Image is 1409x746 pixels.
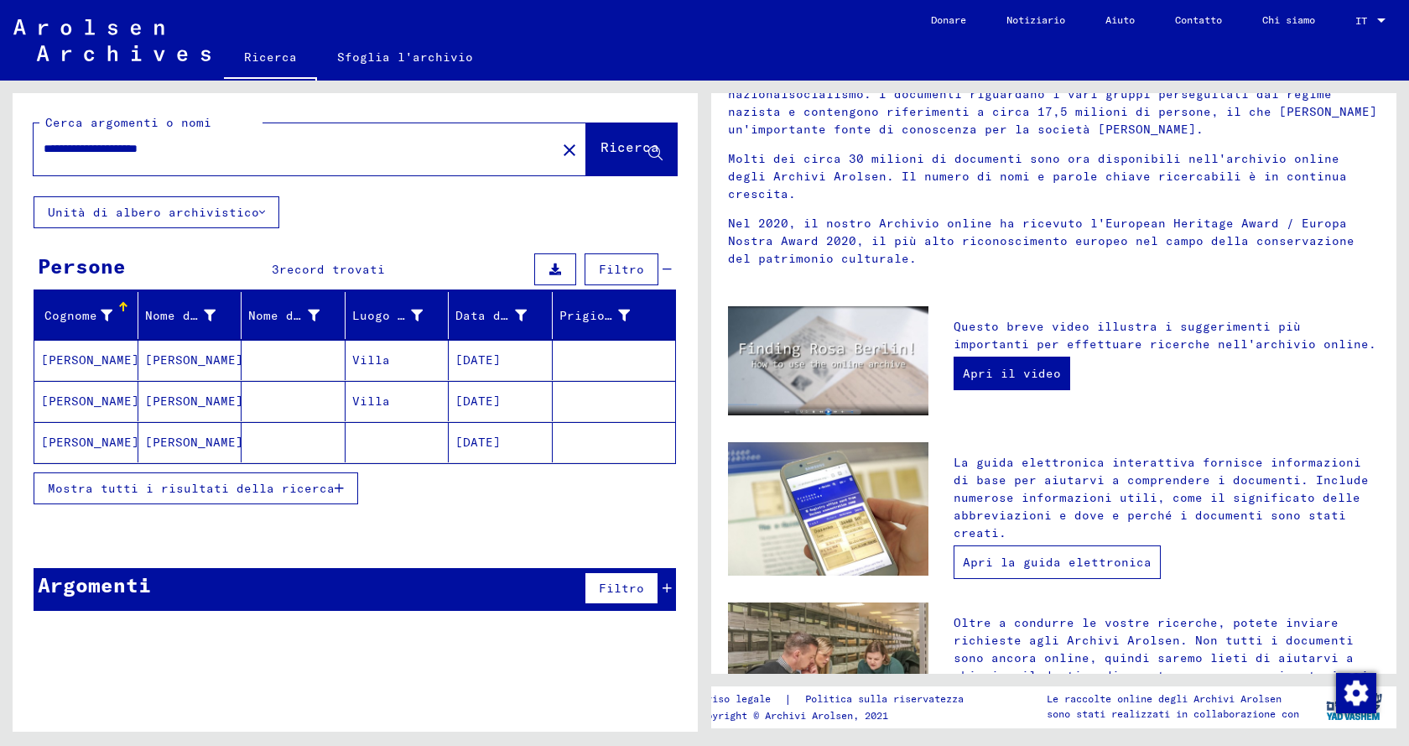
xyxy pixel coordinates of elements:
font: Donare [931,13,966,26]
font: Apri la guida elettronica [963,555,1152,570]
font: Prigioniero n. [559,308,665,323]
font: Chi siamo [1262,13,1315,26]
font: Avviso legale [694,692,771,705]
font: [DATE] [455,352,501,368]
font: record trovati [279,262,385,277]
a: Politica sulla riservatezza [792,691,984,708]
img: Modifica consenso [1336,673,1376,713]
font: Nome di battesimo [145,308,273,323]
font: Cognome [44,308,97,323]
button: Mostra tutti i risultati della ricerca [34,472,358,504]
font: Persone [38,253,126,279]
font: Contatto [1175,13,1222,26]
img: Arolsen_neg.svg [13,19,211,61]
a: Apri il video [954,357,1070,390]
font: Cerca argomenti o nomi [45,115,211,130]
font: Aiuto [1105,13,1135,26]
font: Luogo di nascita [352,308,473,323]
font: Politica sulla riservatezza [805,692,964,705]
button: Filtro [585,572,658,604]
mat-header-cell: Nome da nubile [242,292,346,339]
button: Ricerca [586,123,677,175]
font: [PERSON_NAME] [41,352,139,368]
font: Mostra tutti i risultati della ricerca [48,481,335,496]
font: Ricerca [244,50,297,65]
a: Avviso legale [694,691,784,708]
font: Ricerca [601,138,659,155]
font: [PERSON_NAME] [41,394,139,409]
img: video.jpg [728,306,928,415]
font: Nel 2020, il nostro Archivio online ha ricevuto l'European Heritage Award / Europa Nostra Award 2... [728,216,1354,266]
font: [PERSON_NAME] [145,352,243,368]
div: Cognome [41,302,138,329]
font: Filtro [599,262,644,277]
font: 3 [272,262,279,277]
font: Villa [352,394,390,409]
button: Chiaro [553,133,586,166]
font: Molti dei circa 30 milioni di documenti sono ora disponibili nell'archivio online degli Archivi A... [728,151,1347,201]
img: eguide.jpg [728,442,928,576]
div: Nome di battesimo [145,302,242,329]
font: [DATE] [455,435,501,450]
font: Villa [352,352,390,368]
a: Ricerca [224,37,317,81]
font: Notiziario [1006,13,1065,26]
font: [DATE] [455,394,501,409]
font: Copyright © Archivi Arolsen, 2021 [694,709,888,722]
a: Sfoglia l'archivio [317,37,493,77]
font: Questo breve video illustra i suggerimenti più importanti per effettuare ricerche nell'archivio o... [954,319,1376,352]
font: Argomenti [38,572,151,597]
div: Nome da nubile [248,302,345,329]
mat-icon: close [559,140,580,160]
img: inquiries.jpg [728,603,928,737]
font: Oltre a condurre le vostre ricerche, potete inviare richieste agli Archivi Arolsen. Non tutti i d... [954,615,1369,701]
font: Nome da nubile [248,308,354,323]
button: Unità di albero archivistico [34,196,279,228]
div: Modifica consenso [1335,672,1375,712]
font: | [784,691,792,707]
div: Prigioniero n. [559,302,656,329]
mat-header-cell: Cognome [34,292,138,339]
font: Filtro [599,581,644,596]
font: [PERSON_NAME] [145,394,243,409]
mat-header-cell: Luogo di nascita [346,292,450,339]
div: Luogo di nascita [352,302,449,329]
mat-header-cell: Nome di battesimo [138,292,242,339]
mat-header-cell: Prigioniero n. [553,292,676,339]
font: La guida elettronica interattiva fornisce informazioni di base per aiutarvi a comprendere i docum... [954,455,1369,540]
font: [PERSON_NAME] [145,435,243,450]
font: Unità di albero archivistico [48,205,259,220]
font: Sfoglia l'archivio [337,50,473,65]
button: Filtro [585,253,658,285]
font: L'Archivio Arolsen è un centro internazionale sulla persecuzione nazista, con la più ampia raccol... [728,51,1377,137]
div: Data di nascita [455,302,552,329]
font: Data di nascita [455,308,569,323]
font: IT [1355,14,1367,27]
a: Apri la guida elettronica [954,545,1161,579]
img: yv_logo.png [1323,686,1386,728]
font: Le raccolte online degli Archivi Arolsen [1047,692,1282,705]
font: Apri il video [963,366,1061,381]
font: [PERSON_NAME] [41,435,139,450]
mat-header-cell: Data di nascita [449,292,553,339]
font: sono stati realizzati in collaborazione con [1047,707,1299,720]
